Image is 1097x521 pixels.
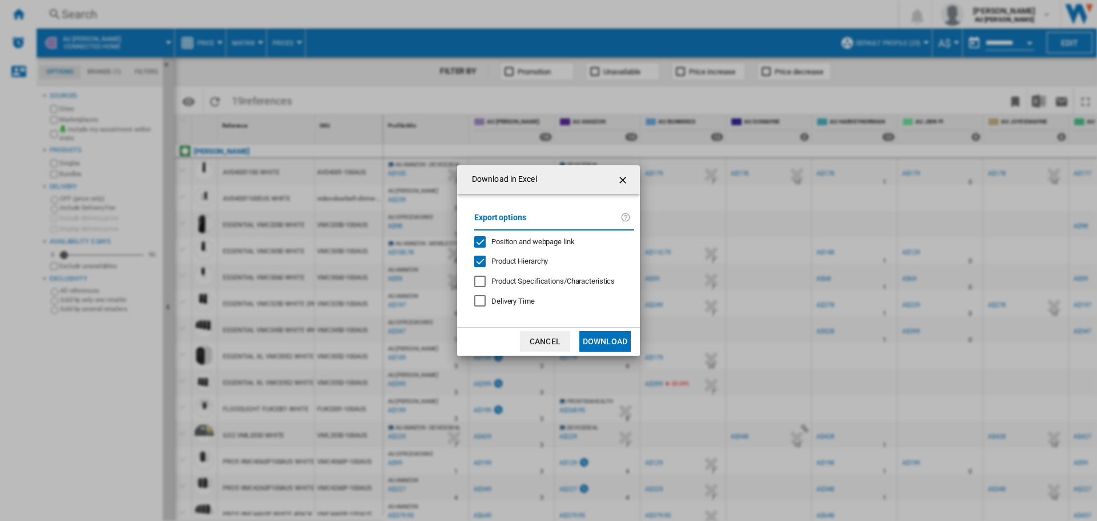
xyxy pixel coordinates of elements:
div: Only applies to Category View [491,276,615,287]
md-checkbox: Position and webpage link [474,236,625,247]
span: Delivery Time [491,297,535,305]
span: Product Hierarchy [491,257,548,265]
md-checkbox: Delivery Time [474,296,634,307]
button: Cancel [520,331,570,352]
md-checkbox: Product Hierarchy [474,256,625,267]
span: Position and webpage link [491,237,575,246]
h4: Download in Excel [466,174,537,185]
ng-md-icon: getI18NText('BUTTONS.CLOSE_DIALOG') [617,173,631,187]
span: Product Specifications/Characteristics [491,277,615,285]
label: Export options [474,211,620,232]
button: getI18NText('BUTTONS.CLOSE_DIALOG') [612,168,635,191]
button: Download [579,331,631,352]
